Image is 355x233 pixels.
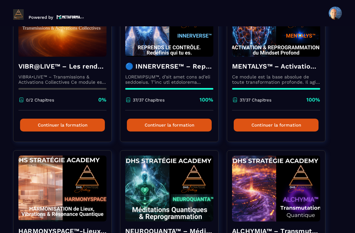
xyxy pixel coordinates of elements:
[125,156,213,221] img: formation-background
[98,96,106,103] p: 0%
[18,74,106,85] p: VIBRA•LIVE™ – Transmissions & Activations Collectives Ce module est un espace vivant. [PERSON_NAM...
[125,62,213,71] h4: 🔵 INNERVERSE™ – Reprogrammation Quantique & Activation du Soi Réel
[18,62,106,71] h4: VIBR@LIVE™ – Les rendez-vous d’intégration vivante
[232,74,320,85] p: Ce module est la base absolue de toute transformation profonde. Il agit comme une activation du n...
[240,98,272,102] p: 37/37 Chapitres
[29,15,53,20] p: Powered by
[232,62,320,71] h4: MENTALYS™ – Activation & Reprogrammation du Mindset Profond
[127,119,212,131] button: Continuer la formation
[200,96,213,103] p: 100%
[234,119,319,131] button: Continuer la formation
[57,14,84,20] img: logo
[232,156,320,221] img: formation-background
[26,98,54,102] p: 0/2 Chapitres
[18,156,106,221] img: formation-background
[306,96,320,103] p: 100%
[13,9,24,20] img: logo-branding
[20,119,105,131] button: Continuer la formation
[125,74,213,85] p: LOREMIPSUM™, d’sit amet cons ad’eli seddoeius. T’inc utl etdolorema aliquaeni ad minimveniamqui n...
[133,98,165,102] p: 37/37 Chapitres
